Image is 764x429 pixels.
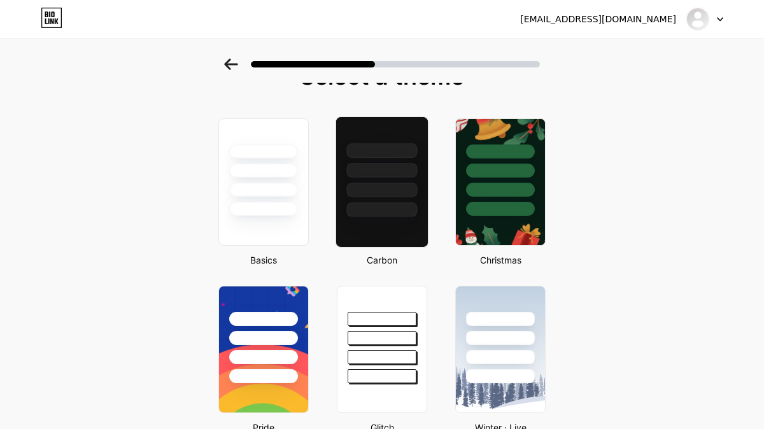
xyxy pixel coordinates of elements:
[451,253,549,267] div: Christmas
[686,7,710,31] img: oleg_gromovyi
[520,13,676,26] div: [EMAIL_ADDRESS][DOMAIN_NAME]
[215,253,313,267] div: Basics
[213,64,551,89] div: Select a theme
[333,253,431,267] div: Carbon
